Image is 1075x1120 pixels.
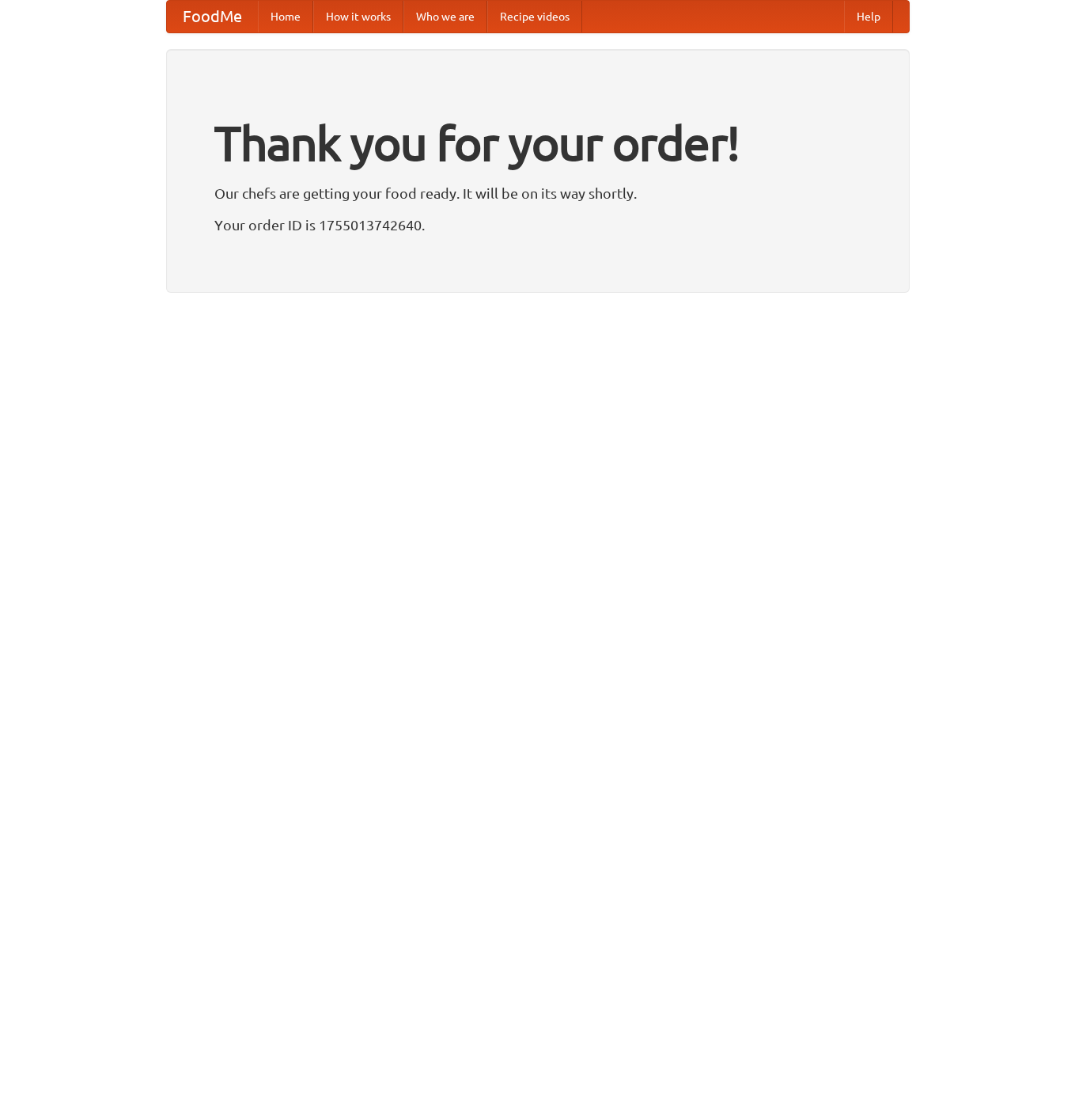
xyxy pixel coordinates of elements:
a: Who we are [403,1,487,32]
a: FoodMe [167,1,258,32]
a: Recipe videos [487,1,582,32]
a: Home [258,1,313,32]
a: How it works [313,1,403,32]
p: Your order ID is 1755013742640. [214,213,861,237]
h1: Thank you for your order! [214,105,861,181]
p: Our chefs are getting your food ready. It will be on its way shortly. [214,181,861,205]
a: Help [844,1,893,32]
